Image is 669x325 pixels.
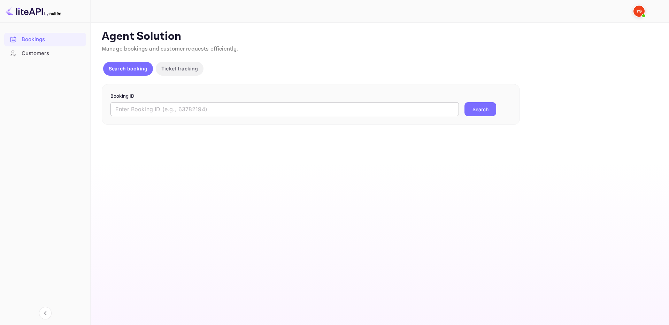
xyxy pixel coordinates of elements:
img: LiteAPI logo [6,6,61,17]
div: Customers [22,50,83,58]
a: Customers [4,47,86,60]
p: Ticket tracking [161,65,198,72]
p: Search booking [109,65,147,72]
div: Bookings [22,36,83,44]
a: Bookings [4,33,86,46]
span: Manage bookings and customer requests efficiently. [102,45,238,53]
p: Booking ID [110,93,511,100]
p: Agent Solution [102,30,656,44]
input: Enter Booking ID (e.g., 63782194) [110,102,459,116]
button: Collapse navigation [39,307,52,319]
button: Search [464,102,496,116]
img: Yandex Support [633,6,645,17]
